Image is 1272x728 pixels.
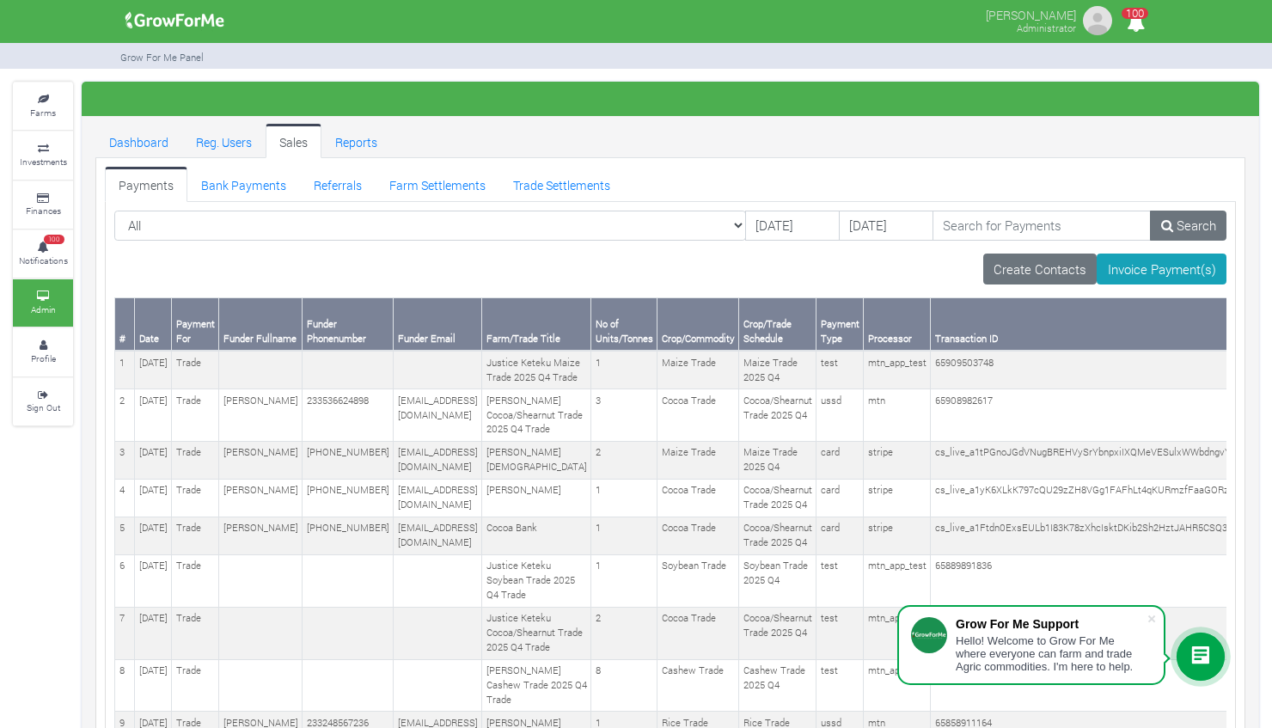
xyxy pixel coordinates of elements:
span: 100 [1122,8,1148,19]
td: Maize Trade [657,351,739,388]
td: Maize Trade [657,441,739,479]
td: [PERSON_NAME] [219,517,303,554]
td: card [816,441,864,479]
a: Referrals [300,167,376,201]
td: test [816,351,864,388]
p: [PERSON_NAME] [986,3,1076,24]
td: [DATE] [135,517,172,554]
td: Soybean Trade [657,554,739,607]
a: Dashboard [95,124,182,158]
th: Processor [864,298,931,351]
td: Trade [172,659,219,712]
td: Cocoa/Shearnut Trade 2025 Q4 [739,607,816,659]
img: growforme image [1080,3,1115,38]
td: Justice Keteku Soybean Trade 2025 Q4 Trade [482,554,591,607]
td: 5 [115,517,135,554]
td: [EMAIL_ADDRESS][DOMAIN_NAME] [394,389,482,442]
td: [PERSON_NAME][DEMOGRAPHIC_DATA] [482,441,591,479]
td: [PERSON_NAME] [482,479,591,517]
input: DD/MM/YYYY [745,211,840,242]
th: # [115,298,135,351]
th: Farm/Trade Title [482,298,591,351]
a: Reg. Users [182,124,266,158]
td: [PERSON_NAME] [219,389,303,442]
a: Invoice Payment(s) [1097,254,1226,284]
th: Payment Type [816,298,864,351]
td: Cocoa Trade [657,607,739,659]
small: Grow For Me Panel [120,51,204,64]
a: Farms [13,83,73,130]
div: Hello! Welcome to Grow For Me where everyone can farm and trade Agric commodities. I'm here to help. [956,634,1147,673]
td: Cocoa/Shearnut Trade 2025 Q4 [739,517,816,554]
td: test [816,607,864,659]
a: Sign Out [13,378,73,425]
img: growforme image [119,3,230,38]
td: 1 [591,554,657,607]
a: Finances [13,181,73,229]
a: Trade Settlements [499,167,624,201]
a: Bank Payments [187,167,300,201]
a: Admin [13,279,73,327]
small: Profile [31,352,56,364]
td: 3 [115,441,135,479]
td: Trade [172,479,219,517]
td: Trade [172,441,219,479]
div: Grow For Me Support [956,617,1147,631]
td: 2 [115,389,135,442]
td: 2 [591,441,657,479]
small: Notifications [19,254,68,266]
td: Soybean Trade 2025 Q4 [739,554,816,607]
a: 100 Notifications [13,230,73,278]
td: Trade [172,351,219,388]
td: [DATE] [135,607,172,659]
td: Trade [172,517,219,554]
td: Justice Keteku Cocoa/Shearnut Trade 2025 Q4 Trade [482,607,591,659]
td: stripe [864,479,931,517]
td: Cocoa/Shearnut Trade 2025 Q4 [739,479,816,517]
td: [DATE] [135,351,172,388]
td: Maize Trade 2025 Q4 [739,441,816,479]
td: [PERSON_NAME] Cocoa/Shearnut Trade 2025 Q4 Trade [482,389,591,442]
a: Search [1150,211,1226,242]
td: [EMAIL_ADDRESS][DOMAIN_NAME] [394,441,482,479]
td: [DATE] [135,554,172,607]
small: Admin [31,303,56,315]
span: 100 [44,235,64,245]
td: mtn_app_test [864,659,931,712]
td: [DATE] [135,441,172,479]
a: Profile [13,328,73,376]
td: [DATE] [135,659,172,712]
td: [PHONE_NUMBER] [303,441,394,479]
td: 1 [591,479,657,517]
td: [EMAIL_ADDRESS][DOMAIN_NAME] [394,517,482,554]
th: Payment For [172,298,219,351]
td: [PERSON_NAME] [219,441,303,479]
td: mtn [864,389,931,442]
td: mtn_app_test [864,554,931,607]
th: Date [135,298,172,351]
td: Justice Keteku Maize Trade 2025 Q4 Trade [482,351,591,388]
td: 1 [115,351,135,388]
td: card [816,517,864,554]
a: Investments [13,132,73,179]
td: [PHONE_NUMBER] [303,517,394,554]
td: 1 [591,517,657,554]
small: Investments [20,156,67,168]
td: mtn_app_test [864,351,931,388]
td: 233536624898 [303,389,394,442]
td: Cocoa Trade [657,517,739,554]
td: Cocoa/Shearnut Trade 2025 Q4 [739,389,816,442]
td: [EMAIL_ADDRESS][DOMAIN_NAME] [394,479,482,517]
a: Payments [105,167,187,201]
td: 3 [591,389,657,442]
th: Crop/Trade Schedule [739,298,816,351]
small: Sign Out [27,401,60,413]
td: 8 [115,659,135,712]
td: Cocoa Bank [482,517,591,554]
input: Search for Payments [933,211,1152,242]
td: 2 [591,607,657,659]
td: Maize Trade 2025 Q4 [739,351,816,388]
td: stripe [864,517,931,554]
td: 4 [115,479,135,517]
th: Crop/Commodity [657,298,739,351]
